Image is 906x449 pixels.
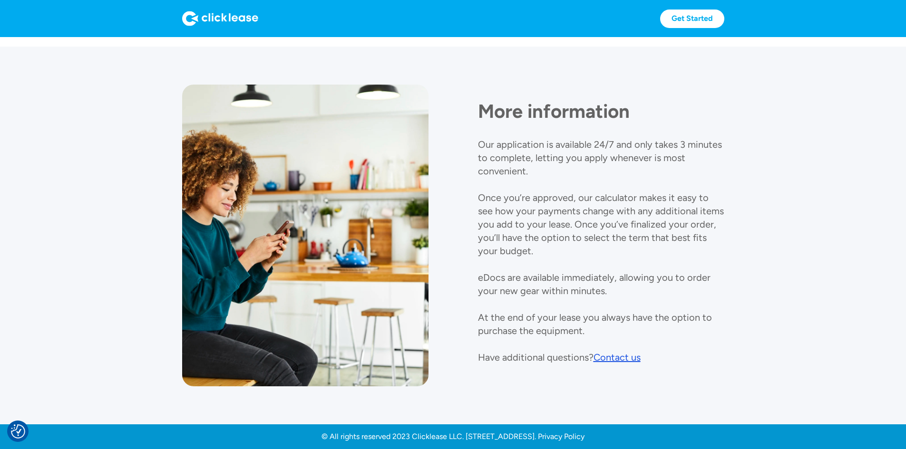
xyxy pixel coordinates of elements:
[321,432,585,441] a: © All rights reserved 2023 Clicklease LLC. [STREET_ADDRESS]. Privacy Policy
[11,424,25,439] button: Consent Preferences
[478,100,724,123] h1: More information
[660,10,724,28] a: Get Started
[182,11,258,26] img: Logo
[594,352,641,363] div: Contact us
[478,139,724,363] p: Our application is available 24/7 and only takes 3 minutes to complete, letting you apply wheneve...
[11,424,25,439] img: Revisit consent button
[594,351,641,364] a: Contact us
